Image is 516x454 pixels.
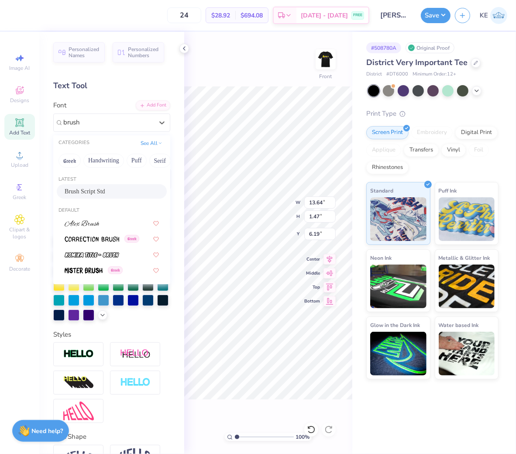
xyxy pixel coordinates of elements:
span: Standard [370,186,393,195]
img: Free Distort [63,402,94,420]
img: Correction Brush [65,236,119,242]
span: Greek [13,194,27,201]
div: Text Shape [53,432,170,442]
span: KE [480,10,488,21]
span: Water based Ink [439,320,479,330]
img: Front [317,51,334,68]
span: Metallic & Glitter Ink [439,253,490,262]
button: Save [421,8,451,23]
div: Add Font [136,100,170,110]
img: Water based Ink [439,332,495,375]
span: Bottom [304,298,320,304]
div: Digital Print [455,126,498,139]
div: Transfers [404,144,439,157]
span: Glow in the Dark Ink [370,320,420,330]
button: Handwriting [83,154,124,168]
div: Vinyl [441,144,466,157]
span: Middle [304,270,320,276]
img: Alex Brush [65,220,100,227]
img: Shadow [120,349,151,360]
input: Untitled Design [374,7,416,24]
img: Metallic & Glitter Ink [439,265,495,308]
div: Foil [468,144,489,157]
span: Center [304,256,320,262]
button: Puff [127,154,147,168]
div: Print Type [366,109,499,119]
a: KE [480,7,507,24]
span: Personalized Names [69,46,100,58]
div: Styles [53,330,170,340]
img: Mister Brush [65,268,103,274]
span: [DATE] - [DATE] [301,11,348,20]
input: – – [167,7,201,23]
img: Stroke [63,349,94,359]
button: See All [138,139,165,148]
span: Decorate [9,265,30,272]
label: Font [53,100,66,110]
span: Upload [11,162,28,169]
span: District [366,71,382,78]
button: Greek [58,154,81,168]
span: Designs [10,97,29,104]
span: Minimum Order: 12 + [413,71,456,78]
button: Serif [149,154,171,168]
div: Latest [53,176,170,183]
div: Text Tool [53,80,170,92]
span: $694.08 [241,11,263,20]
img: 3d Illusion [63,376,94,390]
div: CATEGORIES [58,139,89,147]
div: Default [53,207,170,214]
span: Personalized Numbers [128,46,159,58]
img: Kent Everic Delos Santos [490,7,507,24]
div: Original Proof [406,42,454,53]
span: Greek [108,266,123,274]
span: Image AI [10,65,30,72]
div: Screen Print [366,126,409,139]
div: Front [320,72,332,80]
span: Clipart & logos [4,226,35,240]
span: # DT6000 [386,71,408,78]
img: Puff Ink [439,197,495,241]
img: Standard [370,197,427,241]
span: 100 % [296,433,310,441]
div: # 508780A [366,42,401,53]
span: FREE [353,12,362,18]
span: Add Text [9,129,30,136]
span: Greek [124,235,139,243]
span: $28.92 [211,11,230,20]
img: Neon Ink [370,265,427,308]
span: Puff Ink [439,186,457,195]
span: Brush Script Std [65,187,105,196]
div: Rhinestones [366,161,409,174]
span: Neon Ink [370,253,392,262]
img: Glow in the Dark Ink [370,332,427,375]
span: Top [304,284,320,290]
div: Embroidery [411,126,453,139]
div: Applique [366,144,401,157]
img: Komika Title - Brush [65,252,119,258]
img: Negative Space [120,378,151,388]
strong: Need help? [32,427,63,435]
span: District Very Important Tee [366,57,468,68]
